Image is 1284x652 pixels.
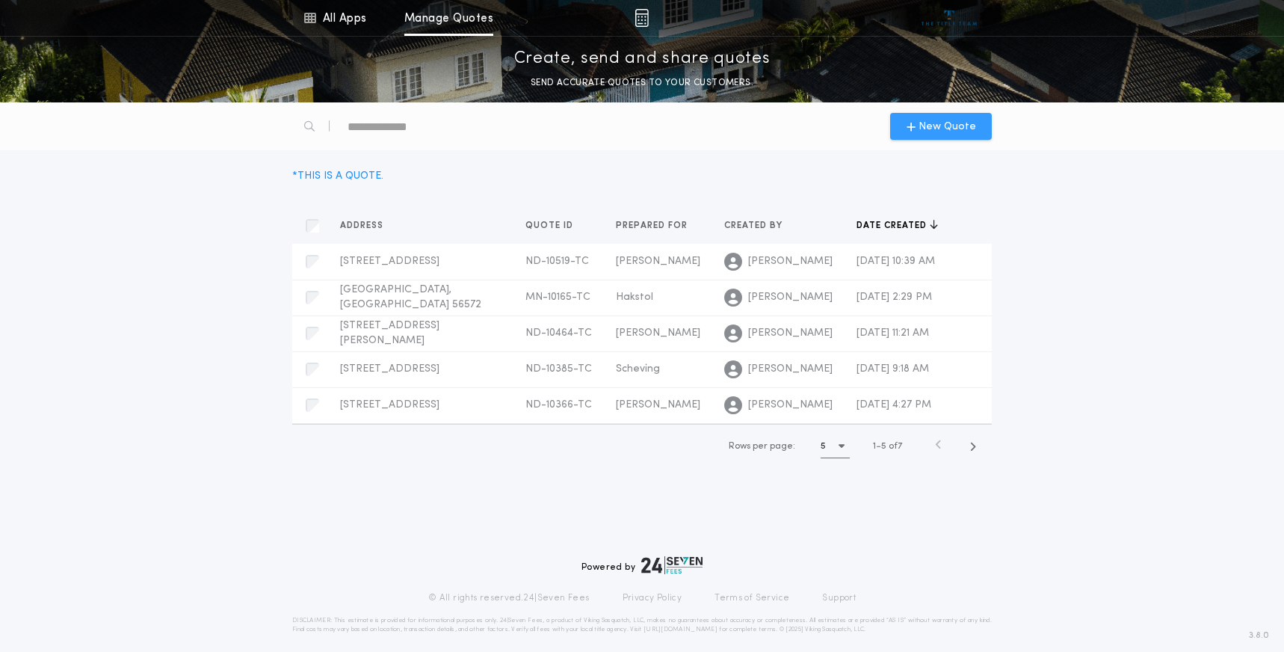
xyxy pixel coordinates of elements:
[531,76,753,90] p: SEND ACCURATE QUOTES TO YOUR CUSTOMERS.
[525,256,589,267] span: ND-10519-TC
[340,399,439,410] span: [STREET_ADDRESS]
[616,327,700,339] span: [PERSON_NAME]
[856,327,929,339] span: [DATE] 11:21 AM
[514,47,771,71] p: Create, send and share quotes
[340,363,439,375] span: [STREET_ADDRESS]
[748,362,833,377] span: [PERSON_NAME]
[340,218,395,233] button: Address
[616,256,700,267] span: [PERSON_NAME]
[873,442,876,451] span: 1
[889,440,902,453] span: of 7
[748,254,833,269] span: [PERSON_NAME]
[525,220,576,232] span: Quote ID
[616,363,660,375] span: Scheving
[919,119,976,135] span: New Quote
[881,442,886,451] span: 5
[340,284,481,310] span: [GEOGRAPHIC_DATA], [GEOGRAPHIC_DATA] 56572
[748,326,833,341] span: [PERSON_NAME]
[616,399,700,410] span: [PERSON_NAME]
[821,439,826,454] h1: 5
[525,327,592,339] span: ND-10464-TC
[856,399,931,410] span: [DATE] 4:27 PM
[821,434,850,458] button: 5
[428,592,590,604] p: © All rights reserved. 24|Seven Fees
[856,220,930,232] span: Date created
[340,256,439,267] span: [STREET_ADDRESS]
[340,220,386,232] span: Address
[856,218,938,233] button: Date created
[890,113,992,140] button: New Quote
[856,363,929,375] span: [DATE] 9:18 AM
[641,556,703,574] img: logo
[525,399,592,410] span: ND-10366-TC
[748,290,833,305] span: [PERSON_NAME]
[581,556,703,574] div: Powered by
[1249,629,1269,642] span: 3.8.0
[623,592,682,604] a: Privacy Policy
[292,168,383,184] div: * THIS IS A QUOTE.
[525,292,590,303] span: MN-10165-TC
[525,218,584,233] button: Quote ID
[729,442,795,451] span: Rows per page:
[748,398,833,413] span: [PERSON_NAME]
[856,256,935,267] span: [DATE] 10:39 AM
[714,592,789,604] a: Terms of Service
[724,220,785,232] span: Created by
[724,218,794,233] button: Created by
[616,292,653,303] span: Hakstol
[822,592,856,604] a: Support
[856,292,932,303] span: [DATE] 2:29 PM
[922,10,978,25] img: vs-icon
[635,9,649,27] img: img
[643,627,717,633] a: [URL][DOMAIN_NAME]
[340,320,439,346] span: [STREET_ADDRESS][PERSON_NAME]
[292,616,992,634] p: DISCLAIMER: This estimate is provided for informational purposes only. 24|Seven Fees, a product o...
[616,220,691,232] span: Prepared for
[525,363,592,375] span: ND-10385-TC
